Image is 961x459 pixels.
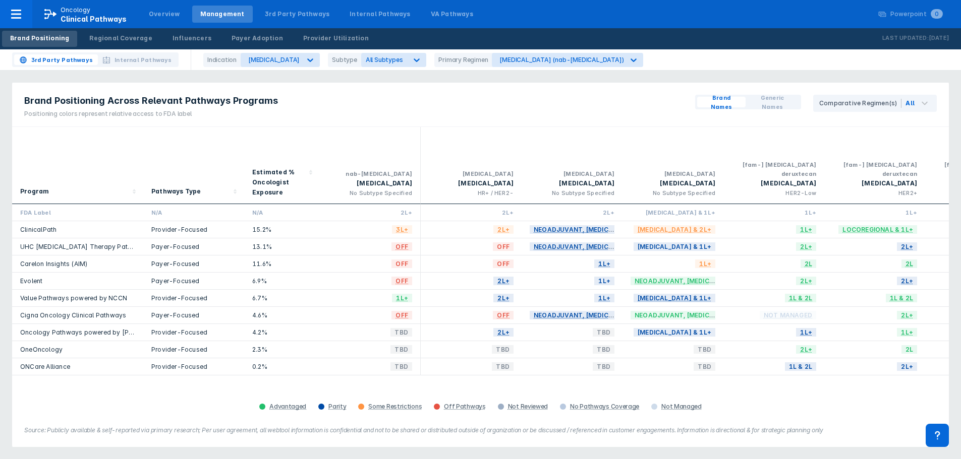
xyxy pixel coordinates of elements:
[492,344,514,355] span: TBD
[694,361,715,372] span: TBD
[882,33,929,43] p: Last Updated:
[20,186,49,196] div: Program
[701,93,742,111] span: Brand Names
[431,10,473,19] div: VA Pathways
[429,169,514,178] div: [MEDICAL_DATA]
[886,292,917,304] span: 1L & 2L
[141,6,188,23] a: Overview
[89,34,152,43] div: Regional Coverage
[634,241,715,252] span: [MEDICAL_DATA] & 1L+
[20,208,135,217] div: FDA Label
[594,292,614,304] span: 1L+
[499,56,624,63] div: [MEDICAL_DATA] (nab-[MEDICAL_DATA])
[593,344,614,355] span: TBD
[328,403,346,411] div: Parity
[151,208,236,217] div: N/A
[593,326,614,338] span: TBD
[342,6,418,23] a: Internal Pathways
[61,6,91,15] p: Oncology
[392,224,412,235] span: 3L+
[832,188,917,198] div: HER2+
[151,362,236,371] div: Provider-Focused
[796,224,816,235] span: 1L+
[24,426,937,435] figcaption: Source: Publicly available & self-reported via primary research; Per user agreement, all webtool ...
[257,6,338,23] a: 3rd Party Pathways
[350,10,410,19] div: Internal Pathways
[390,361,412,372] span: TBD
[634,326,715,338] span: [MEDICAL_DATA] & 1L+
[493,309,514,321] span: OFF
[244,127,320,204] div: Sort
[252,294,312,302] div: 6.7%
[838,224,917,235] span: Locoregional & 1L+
[192,6,253,23] a: Management
[493,326,514,338] span: 2L+
[303,34,369,43] div: Provider Utilization
[423,6,481,23] a: VA Pathways
[252,259,312,268] div: 11.6%
[832,208,917,217] div: 1L+
[14,54,98,65] button: 3rd Party Pathways
[81,31,160,47] a: Regional Coverage
[897,361,917,372] span: 2L+
[429,178,514,188] div: [MEDICAL_DATA]
[906,99,915,108] div: All
[115,55,172,64] span: Internal Pathways
[796,326,816,338] span: 1L+
[530,309,664,321] span: Neoadjuvant, [MEDICAL_DATA] & 1L+
[929,33,949,43] p: [DATE]
[20,311,126,319] a: Cigna Oncology Clinical Pathways
[890,10,943,19] div: Powerpoint
[265,10,330,19] div: 3rd Party Pathways
[252,277,312,285] div: 6.9%
[631,275,760,287] span: Neoadjuvant, [MEDICAL_DATA] & 1L
[634,224,715,235] span: [MEDICAL_DATA] & 2L+
[392,292,412,304] span: 1L+
[269,403,306,411] div: Advantaged
[252,167,306,198] div: Estimated % Oncologist Exposure
[20,294,127,302] a: Value Pathways powered by NCCN
[252,328,312,337] div: 4.2%
[203,53,241,67] div: Indication
[328,178,412,188] div: [MEDICAL_DATA]
[434,53,492,67] div: Primary Regimen
[151,345,236,354] div: Provider-Focused
[508,403,548,411] div: Not Reviewed
[98,54,177,65] button: Internal Pathways
[570,403,639,411] div: No Pathways Coverage
[631,208,715,217] div: [MEDICAL_DATA] & 1L+
[20,277,42,285] a: Evolent
[366,56,403,63] span: All Subtypes
[232,34,283,43] div: Payer Adoption
[10,34,69,43] div: Brand Positioning
[796,241,816,252] span: 2L+
[151,294,236,302] div: Provider-Focused
[493,224,514,235] span: 2L+
[31,55,93,64] span: 3rd Party Pathways
[785,361,816,372] span: 1L & 2L
[634,292,715,304] span: [MEDICAL_DATA] & 1L+
[391,309,412,321] span: OFF
[252,242,312,251] div: 13.1%
[631,309,765,321] span: Neoadjuvant, [MEDICAL_DATA] & 1L+
[750,93,795,111] span: Generic Names
[897,326,917,338] span: 1L+
[801,258,816,270] span: 2L
[631,169,715,178] div: [MEDICAL_DATA]
[796,344,816,355] span: 2L+
[20,226,56,233] a: ClinicalPath
[328,188,412,198] div: No Subtype Specified
[390,344,412,355] span: TBD
[530,169,614,178] div: [MEDICAL_DATA]
[151,311,236,319] div: Payer-Focused
[594,275,614,287] span: 1L+
[391,258,412,270] span: OFF
[926,424,949,447] div: Contact Support
[151,328,236,337] div: Provider-Focused
[897,241,917,252] span: 2L+
[252,345,312,354] div: 2.3%
[151,277,236,285] div: Payer-Focused
[12,127,143,204] div: Sort
[631,188,715,198] div: No Subtype Specified
[164,31,219,47] a: Influencers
